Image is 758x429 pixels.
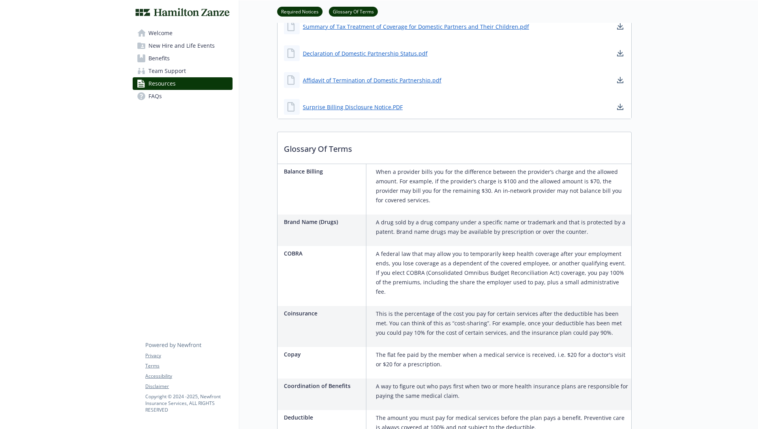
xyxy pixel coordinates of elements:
[284,218,363,226] p: Brand Name (Drugs)
[148,52,170,65] span: Benefits
[148,90,162,103] span: FAQs
[133,27,233,39] a: Welcome
[145,393,232,413] p: Copyright © 2024 - 2025 , Newfront Insurance Services, ALL RIGHTS RESERVED
[145,362,232,369] a: Terms
[303,49,428,58] a: Declaration of Domestic Partnership Status.pdf
[284,413,363,422] p: Deductible
[133,65,233,77] a: Team Support
[284,382,363,390] p: Coordination of Benefits
[615,102,625,112] a: download document
[329,7,378,15] a: Glossary Of Terms
[278,132,631,161] p: Glossary Of Terms
[376,218,628,237] p: A drug sold by a drug company under a specific name or trademark and that is protected by a paten...
[303,103,403,111] a: Surprise Billing Disclosure Notice.PDF
[148,77,176,90] span: Resources
[376,350,628,369] p: The flat fee paid by the member when a medical service is received, i.e. $20 for a doctor's visit...
[376,249,628,297] p: A federal law that may allow you to temporarily keep health coverage after your employment ends, ...
[615,48,625,58] a: download document
[133,52,233,65] a: Benefits
[284,249,363,257] p: COBRA
[148,27,173,39] span: Welcome
[133,39,233,52] a: New Hire and Life Events
[376,382,628,401] p: A way to figure out who pays first when two or more health insurance plans are responsible for pa...
[133,77,233,90] a: Resources
[148,39,215,52] span: New Hire and Life Events
[148,65,186,77] span: Team Support
[145,383,232,390] a: Disclaimer
[284,167,363,175] p: Balance Billing
[615,75,625,85] a: download document
[615,22,625,31] a: download document
[303,22,529,31] a: Summary of Tax Treatment of Coverage for Domestic Partners and Their Children.pdf
[277,7,323,15] a: Required Notices
[145,352,232,359] a: Privacy
[133,90,233,103] a: FAQs
[284,350,363,358] p: Copay
[145,373,232,380] a: Accessibility
[376,309,628,338] p: This is the percentage of the cost you pay for certain services after the deductible has been met...
[376,167,628,205] p: When a provider bills you for the difference between the provider’s charge and the allowed amount...
[284,309,363,317] p: Coinsurance
[303,76,441,84] a: Affidavit of Termination of Domestic Partnership.pdf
